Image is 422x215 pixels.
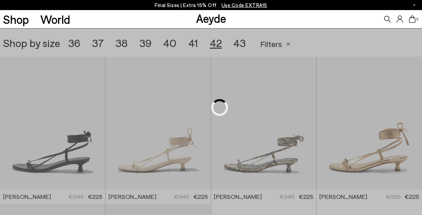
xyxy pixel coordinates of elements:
span: Navigate to /collections/ss25-final-sizes [222,2,267,8]
a: World [40,13,70,25]
a: Aeyde [196,11,226,25]
span: 0 [416,17,419,21]
a: 0 [409,15,416,23]
a: Shop [3,13,29,25]
p: Final Sizes | Extra 15% Off [155,1,267,9]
